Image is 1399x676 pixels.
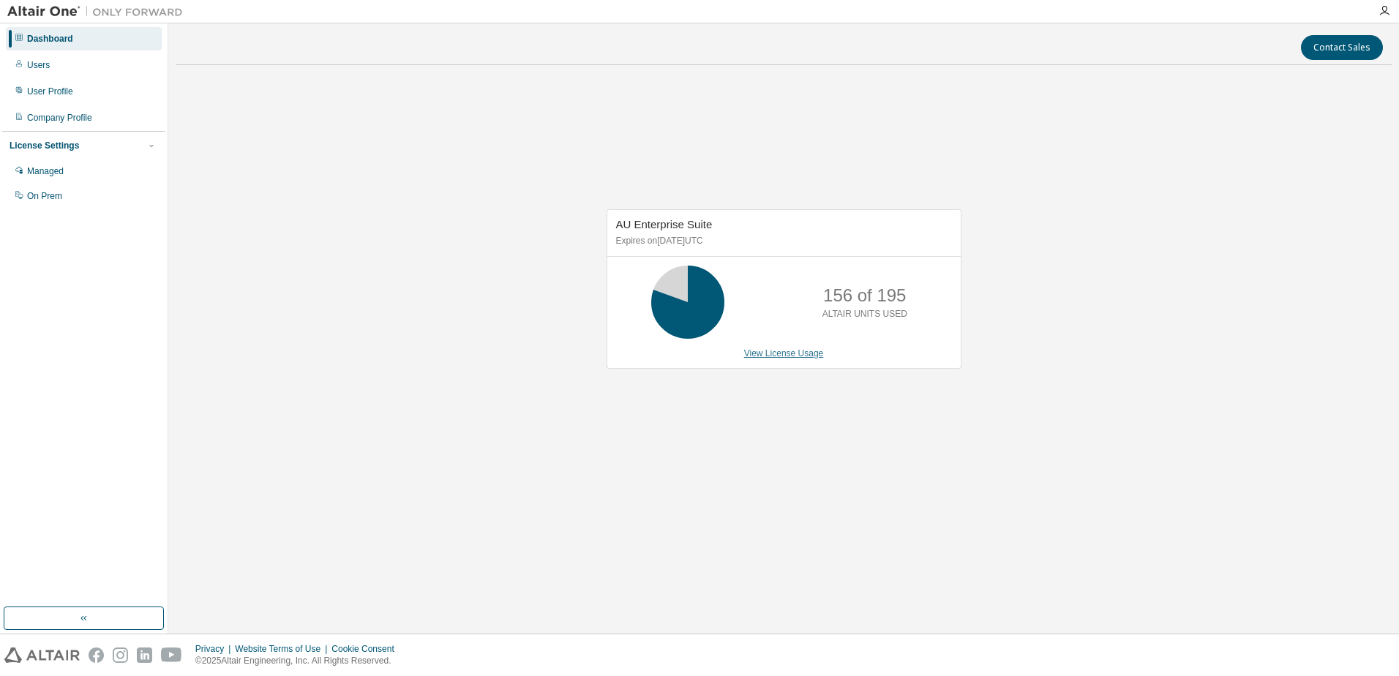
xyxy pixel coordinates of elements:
div: Privacy [195,643,235,655]
div: License Settings [10,140,79,151]
a: View License Usage [744,348,824,358]
button: Contact Sales [1301,35,1383,60]
div: User Profile [27,86,73,97]
div: Cookie Consent [331,643,402,655]
img: Altair One [7,4,190,19]
img: instagram.svg [113,647,128,663]
img: altair_logo.svg [4,647,80,663]
img: youtube.svg [161,647,182,663]
img: facebook.svg [89,647,104,663]
p: © 2025 Altair Engineering, Inc. All Rights Reserved. [195,655,403,667]
p: ALTAIR UNITS USED [822,308,907,320]
span: AU Enterprise Suite [616,218,713,230]
p: Expires on [DATE] UTC [616,235,948,247]
p: 156 of 195 [823,283,906,308]
div: Managed [27,165,64,177]
div: Users [27,59,50,71]
img: linkedin.svg [137,647,152,663]
div: Dashboard [27,33,73,45]
div: Website Terms of Use [235,643,331,655]
div: Company Profile [27,112,92,124]
div: On Prem [27,190,62,202]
